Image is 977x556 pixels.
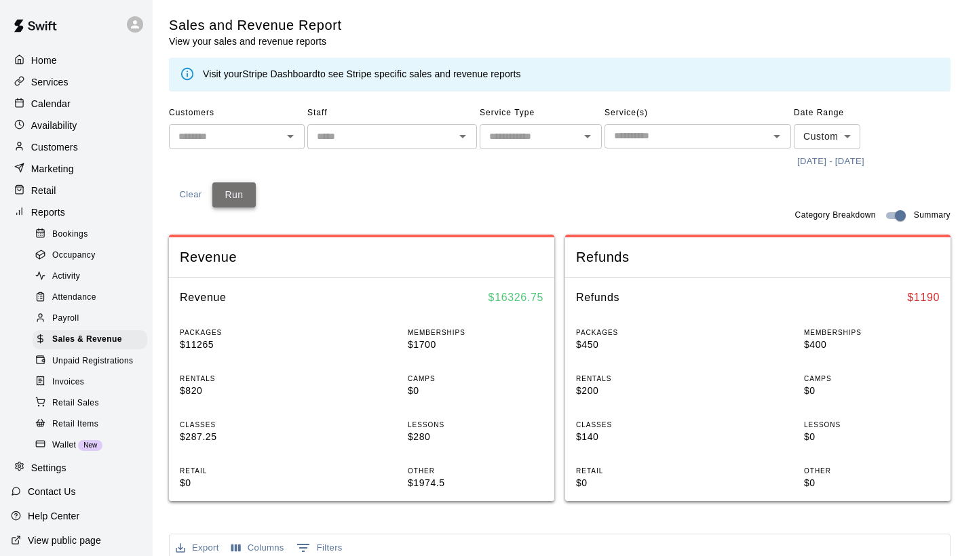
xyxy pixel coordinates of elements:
p: CAMPS [804,374,940,384]
div: Activity [33,267,147,286]
span: Bookings [52,228,88,241]
p: $1700 [408,338,543,352]
span: Date Range [794,102,913,124]
span: Refunds [576,248,940,266]
p: $200 [576,384,712,398]
span: Summary [914,209,951,222]
div: Unpaid Registrations [33,352,147,371]
p: Availability [31,119,77,132]
p: $0 [576,476,712,490]
p: CLASSES [576,420,712,430]
p: Services [31,75,69,89]
span: Sales & Revenue [52,333,122,346]
button: Clear [169,182,212,207]
p: OTHER [804,466,940,476]
a: Attendance [33,287,153,309]
a: Retail Items [33,414,153,435]
span: Revenue [180,248,543,266]
span: Retail Sales [52,397,99,410]
div: Retail Sales [33,394,147,413]
p: Reports [31,205,65,219]
button: Open [453,127,472,146]
p: MEMBERSHIPS [804,327,940,338]
p: $0 [180,476,315,490]
button: [DATE] - [DATE] [794,151,868,172]
span: Wallet [52,439,76,452]
span: Retail Items [52,418,98,431]
button: Open [767,127,786,146]
p: RETAIL [180,466,315,476]
a: Occupancy [33,245,153,266]
p: $11265 [180,338,315,352]
div: Payroll [33,309,147,328]
p: RENTALS [180,374,315,384]
div: Attendance [33,288,147,307]
p: Calendar [31,97,71,111]
span: Payroll [52,312,79,325]
p: View your sales and revenue reports [169,35,342,48]
span: Staff [307,102,477,124]
a: Sales & Revenue [33,330,153,351]
a: Payroll [33,309,153,330]
h5: Sales and Revenue Report [169,16,342,35]
span: Activity [52,270,80,283]
p: RENTALS [576,374,712,384]
a: Stripe Dashboard [242,68,318,79]
div: Reports [11,202,142,222]
div: Custom [794,124,860,149]
div: WalletNew [33,436,147,455]
div: Invoices [33,373,147,392]
p: CAMPS [408,374,543,384]
p: $0 [804,430,940,444]
span: Category Breakdown [795,209,876,222]
button: Open [578,127,597,146]
div: Retail Items [33,415,147,434]
a: Marketing [11,159,142,179]
span: Occupancy [52,249,96,262]
div: Retail [11,180,142,201]
h6: Refunds [576,289,619,306]
a: Customers [11,137,142,157]
p: RETAIL [576,466,712,476]
a: Calendar [11,94,142,114]
a: Retail Sales [33,393,153,414]
span: Service(s) [605,102,791,124]
p: $1974.5 [408,476,543,490]
p: $0 [804,476,940,490]
span: Unpaid Registrations [52,355,133,368]
div: Services [11,72,142,92]
span: Service Type [480,102,602,124]
p: $820 [180,384,315,398]
p: LESSONS [804,420,940,430]
p: OTHER [408,466,543,476]
div: Sales & Revenue [33,330,147,349]
a: Settings [11,458,142,478]
p: View public page [28,534,101,547]
p: $287.25 [180,430,315,444]
p: LESSONS [408,420,543,430]
p: PACKAGES [180,327,315,338]
p: $450 [576,338,712,352]
p: Help Center [28,509,79,523]
a: WalletNew [33,435,153,456]
a: Unpaid Registrations [33,351,153,372]
div: Home [11,50,142,71]
p: MEMBERSHIPS [408,327,543,338]
p: Contact Us [28,485,76,498]
p: $140 [576,430,712,444]
p: $400 [804,338,940,352]
p: CLASSES [180,420,315,430]
p: Retail [31,184,56,197]
h6: $ 16326.75 [488,289,543,306]
p: $0 [804,384,940,398]
span: New [78,441,102,449]
p: Marketing [31,162,74,176]
a: Bookings [33,224,153,245]
h6: $ 1190 [907,289,940,306]
a: Availability [11,115,142,136]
